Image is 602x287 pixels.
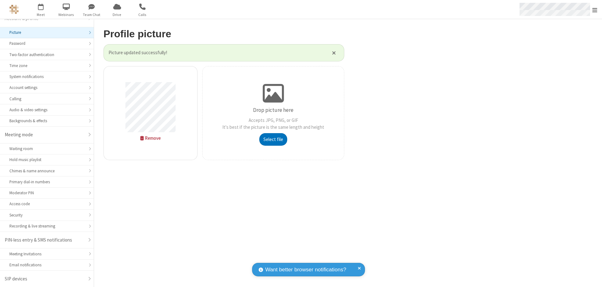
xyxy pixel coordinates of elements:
[9,52,84,58] div: Two-factor authentication
[265,266,346,274] span: Want better browser notifications?
[5,131,84,138] div: Meeting mode
[9,157,84,163] div: Hold music playlist
[222,117,324,131] p: Accepts JPG, PNG, or GIF It's best if the picture is the same length and height
[29,12,53,18] span: Meet
[9,146,84,152] div: Waiting room
[105,12,129,18] span: Drive
[9,223,84,229] div: Recording & live streaming
[131,12,154,18] span: Calls
[9,74,84,80] div: System notifications
[263,136,283,142] span: Select file
[9,190,84,196] div: Moderator PIN
[259,133,287,146] button: Select file
[9,96,84,102] div: Calling
[9,179,84,185] div: Primary dial-in numbers
[9,40,84,46] div: Password
[55,12,78,18] span: Webinars
[136,132,165,144] button: Remove
[108,49,324,56] span: Picture updated successfully!
[5,237,84,244] div: PIN-less entry & SMS notifications
[9,201,84,207] div: Access code
[253,106,293,114] p: Drop picture here
[5,275,84,283] div: SIP devices
[9,107,84,113] div: Audio & video settings
[9,168,84,174] div: Chimes & name announce
[9,5,19,14] img: QA Selenium DO NOT DELETE OR CHANGE
[9,85,84,91] div: Account settings
[329,48,339,57] button: Close alert
[9,251,84,257] div: Meeting Invitations
[9,212,84,218] div: Security
[103,29,344,39] h2: Profile picture
[9,262,84,268] div: Email notifications
[9,29,84,35] div: Picture
[9,118,84,124] div: Backgrounds & effects
[80,12,103,18] span: Team Chat
[9,63,84,69] div: Time zone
